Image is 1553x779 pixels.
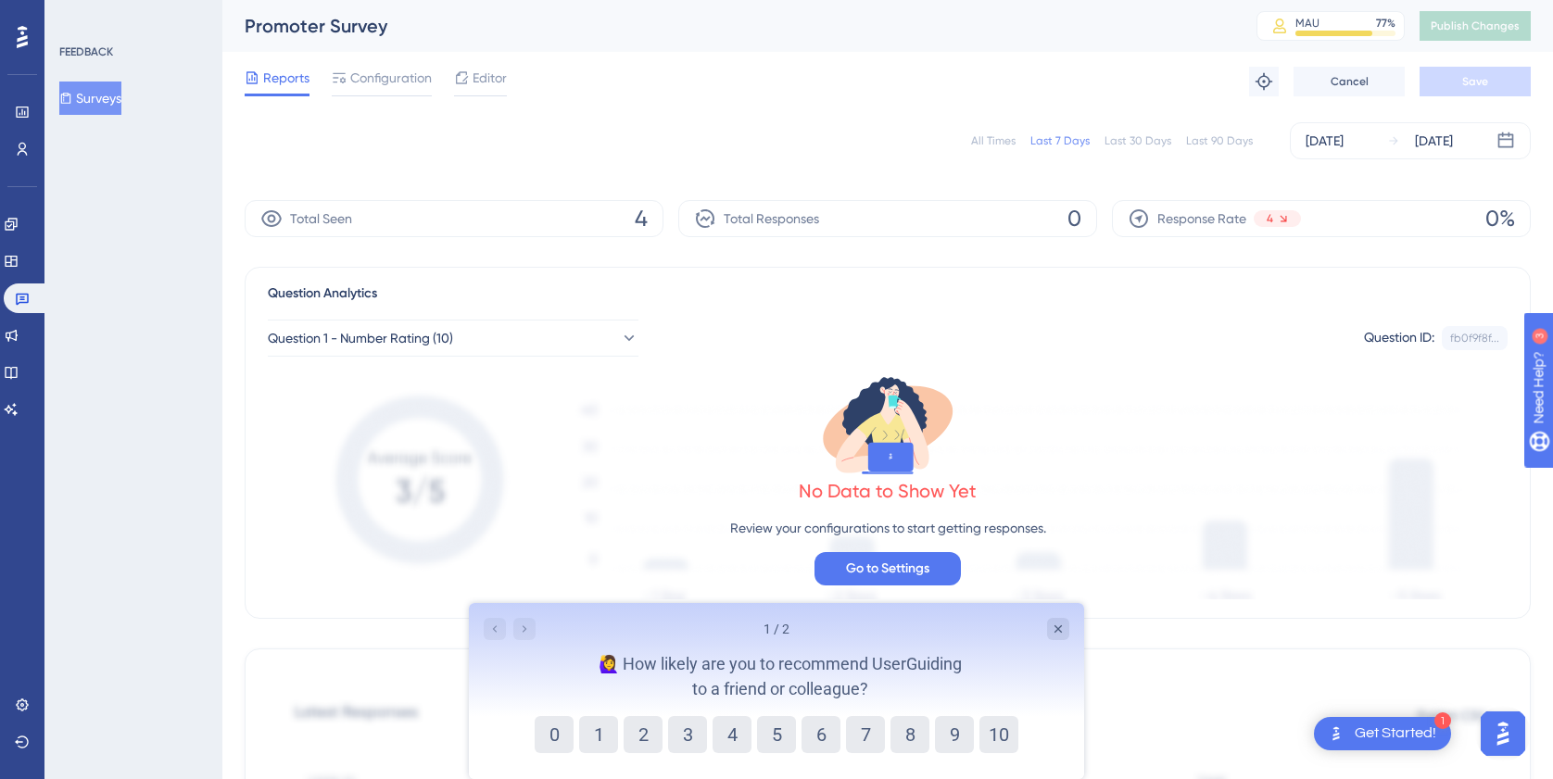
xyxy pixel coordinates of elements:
[1450,331,1499,346] div: fb0f9f8f...
[290,207,352,230] span: Total Seen
[1105,133,1171,148] div: Last 30 Days
[971,133,1016,148] div: All Times
[846,558,929,580] span: Go to Settings
[1295,16,1319,31] div: MAU
[129,9,134,24] div: 3
[635,204,648,233] span: 4
[1306,130,1344,152] div: [DATE]
[1157,207,1246,230] span: Response Rate
[1364,326,1434,350] div: Question ID:
[1376,16,1395,31] div: 77 %
[268,283,377,305] span: Question Analytics
[1462,74,1488,89] span: Save
[1267,211,1273,226] span: 4
[1475,706,1531,761] iframe: UserGuiding AI Assistant Launcher
[1030,133,1090,148] div: Last 7 Days
[350,67,432,89] span: Configuration
[1331,74,1369,89] span: Cancel
[268,320,638,357] button: Question 1 - Number Rating (10)
[268,327,453,349] span: Question 1 - Number Rating (10)
[1420,67,1531,96] button: Save
[1355,723,1436,744] div: Get Started!
[730,517,1046,539] p: Review your configurations to start getting responses.
[814,552,961,585] button: Go to Settings
[799,478,977,504] div: No Data to Show Yet
[44,5,116,27] span: Need Help?
[59,82,121,115] button: Surveys
[245,13,1210,39] div: Promoter Survey
[1314,717,1451,750] div: Open Get Started! checklist, remaining modules: 1
[263,67,309,89] span: Reports
[1325,722,1347,745] img: launcher-image-alternative-text
[1294,67,1405,96] button: Cancel
[1434,712,1451,729] div: 1
[1431,19,1520,33] span: Publish Changes
[1186,133,1253,148] div: Last 90 Days
[1067,204,1081,233] span: 0
[1485,204,1515,233] span: 0%
[1420,11,1531,41] button: Publish Changes
[724,207,819,230] span: Total Responses
[469,603,1084,779] iframe: UserGuiding Survey
[473,67,507,89] span: Editor
[1415,130,1453,152] div: [DATE]
[59,44,113,59] div: FEEDBACK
